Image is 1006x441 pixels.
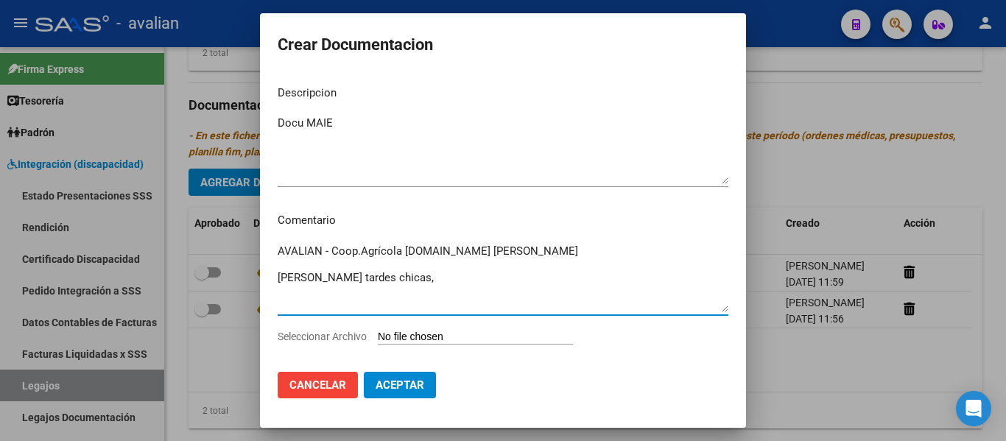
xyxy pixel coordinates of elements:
[278,331,367,342] span: Seleccionar Archivo
[278,85,728,102] p: Descripcion
[376,378,424,392] span: Aceptar
[956,391,991,426] div: Open Intercom Messenger
[364,372,436,398] button: Aceptar
[289,378,346,392] span: Cancelar
[278,372,358,398] button: Cancelar
[278,31,728,59] h2: Crear Documentacion
[278,212,728,229] p: Comentario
